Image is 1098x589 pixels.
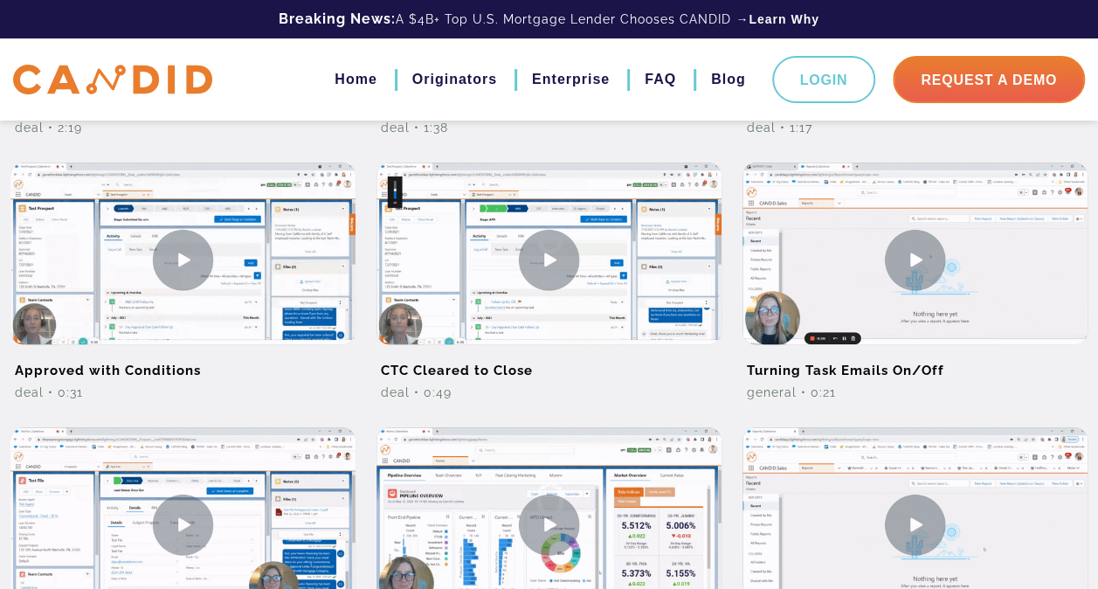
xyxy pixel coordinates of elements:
[279,10,396,27] b: Breaking News:
[10,119,356,136] div: Deal • 2:19
[376,119,722,136] div: Deal • 1:38
[893,56,1085,103] a: Request A Demo
[376,344,722,384] h2: CTC Cleared to Close
[711,65,746,94] a: Blog
[742,119,1088,136] div: Deal • 1:17
[10,163,356,357] img: Approved with Conditions Video
[749,10,819,28] a: Learn Why
[742,384,1088,401] div: General • 0:21
[376,163,722,357] img: CTC Cleared to Close Video
[412,65,497,94] a: Originators
[10,384,356,401] div: Deal • 0:31
[10,344,356,384] h2: Approved with Conditions
[772,56,876,103] a: Login
[376,384,722,401] div: Deal • 0:49
[645,65,676,94] a: FAQ
[532,65,610,94] a: Enterprise
[742,163,1088,357] img: Turning Task Emails On/Off Video
[335,65,376,94] a: Home
[742,344,1088,384] h2: Turning Task Emails On/Off
[13,65,212,95] img: CANDID APP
